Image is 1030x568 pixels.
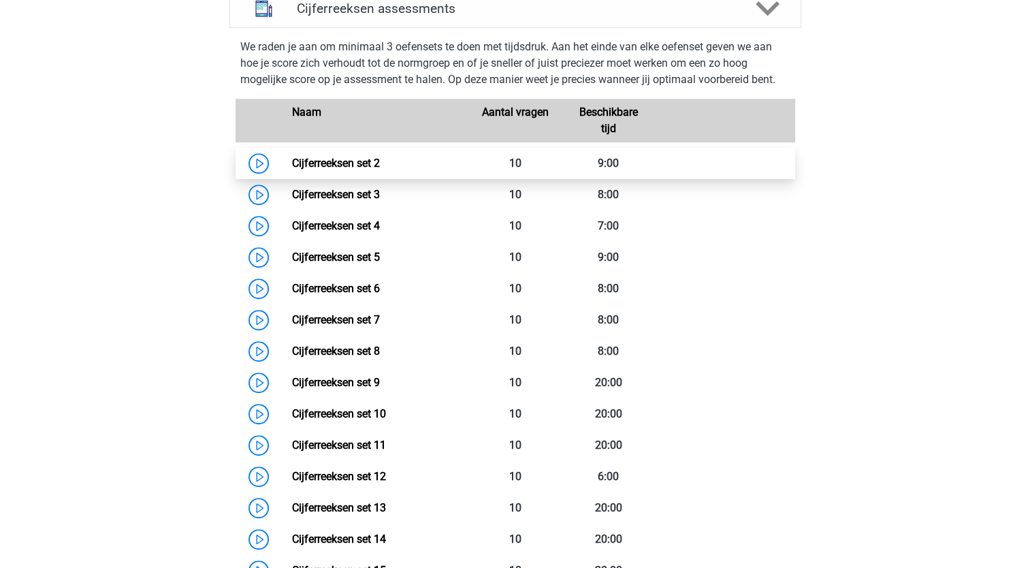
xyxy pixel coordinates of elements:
a: Cijferreeksen set 12 [292,470,386,483]
a: Cijferreeksen set 9 [292,376,380,389]
p: We raden je aan om minimaal 3 oefensets te doen met tijdsdruk. Aan het einde van elke oefenset ge... [240,39,790,88]
div: Beschikbare tijd [562,104,655,137]
a: Cijferreeksen set 5 [292,251,380,264]
a: Cijferreeksen set 11 [292,439,386,452]
a: Cijferreeksen set 2 [292,157,380,170]
a: Cijferreeksen set 4 [292,219,380,232]
h4: Cijferreeksen assessments [297,1,734,16]
a: Cijferreeksen set 10 [292,407,386,420]
div: Naam [282,104,468,137]
a: Cijferreeksen set 3 [292,188,380,201]
div: Aantal vragen [468,104,562,137]
a: Cijferreeksen set 14 [292,533,386,546]
a: Cijferreeksen set 8 [292,345,380,358]
a: Cijferreeksen set 7 [292,313,380,326]
a: Cijferreeksen set 13 [292,501,386,514]
a: Cijferreeksen set 6 [292,282,380,295]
